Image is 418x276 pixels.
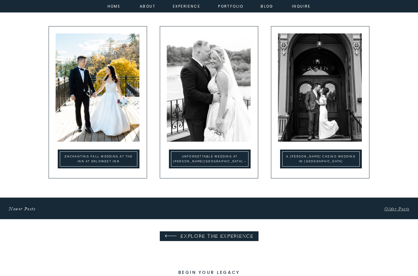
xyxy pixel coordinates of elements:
a: BEGIN YOUR LEGACY [170,269,248,274]
a: A Canfield Casino Wedding in Saratoga Springs [271,26,369,178]
a: portfolio [218,3,244,9]
a: A Canfield Casino Wedding in Saratoga Springs [280,150,362,168]
a: Unforgettable Wedding at [PERSON_NAME][GEOGRAPHIC_DATA] – [GEOGRAPHIC_DATA] [GEOGRAPHIC_DATA] | C... [173,155,247,178]
a: Older Posts [384,206,409,212]
a: experience [173,3,197,9]
img: A newlywed couple at one of the wedding venues in Upstate NY [167,33,251,142]
a: home [106,3,122,9]
img: A bride and groom at the Canfield Casino wedding in Saratoga Springs at a wedding reception in Up... [278,33,362,142]
a: Unforgettable Wedding at Glen Sanders Mansion – Scotia NY | Celebrating Love [169,150,251,168]
a: about [140,3,153,9]
a: Enchanting Fall Wedding at the Inn at Erlowest inn Lake George | Romantic Weddings on Lake George [58,150,139,168]
a: Enchanting Fall Wedding at the Inn at Erlowest inn Lake George | Romantic Weddings on Lake George [60,151,137,167]
a: Enchanting Fall Wedding at the Inn at Erlowest inn Lake George | Romantic Weddings on Lake George [49,26,147,178]
a: A [PERSON_NAME] Casino Wedding in [GEOGRAPHIC_DATA] [286,155,356,163]
a: Unforgettable Wedding at Glen Sanders Mansion – Scotia NY | Celebrating Love [160,26,258,178]
a: Enchanting Fall Wedding at the Inn at Erlowest inn [PERSON_NAME] | Romantic Weddings on [PERSON_N... [65,155,132,173]
a: inquire [290,3,312,9]
a: A Canfield Casino Wedding in Saratoga Springs [282,151,360,167]
a: Blog [256,3,278,9]
a: EXPLORE THE EXPERIENCE [177,232,257,240]
a: Newer Posts [9,206,36,212]
a: Unforgettable Wedding at Glen Sanders Mansion – Scotia NY | Celebrating Love [171,151,248,167]
img: Newlyweds holding hands and posing after they married at the Inn at Erlowest, a wedding venue Ups... [56,33,139,142]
